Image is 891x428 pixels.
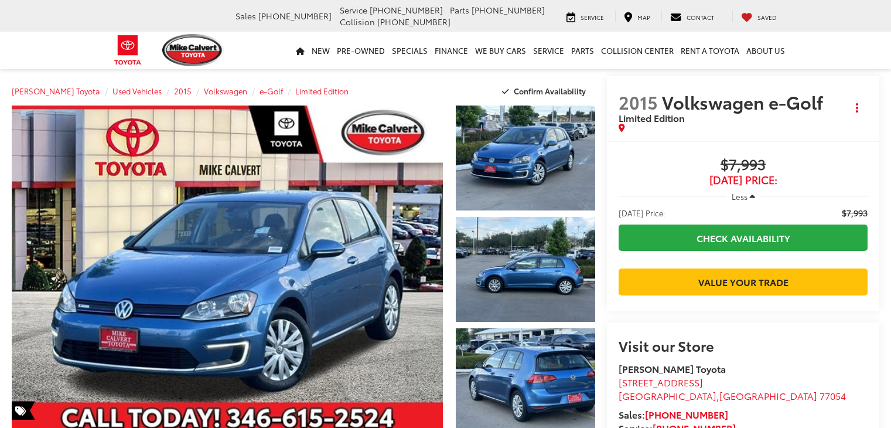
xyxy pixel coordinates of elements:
a: e-Golf [260,86,283,96]
button: Confirm Availability [496,81,596,101]
span: [DATE] Price: [619,174,868,186]
span: Limited Edition [619,111,685,124]
span: [PHONE_NUMBER] [377,16,450,28]
button: Actions [847,97,868,118]
a: Home [292,32,308,69]
span: Contact [687,13,714,22]
img: 2015 Volkswagen e-Golf Limited Edition [454,216,596,323]
a: Finance [431,32,472,69]
span: [DATE] Price: [619,207,665,219]
a: [PHONE_NUMBER] [645,407,728,421]
span: [PHONE_NUMBER] [370,4,443,16]
a: [PERSON_NAME] Toyota [12,86,100,96]
a: [STREET_ADDRESS] [GEOGRAPHIC_DATA],[GEOGRAPHIC_DATA] 77054 [619,375,846,402]
a: Service [558,11,613,22]
span: Confirm Availability [514,86,586,96]
span: Saved [757,13,777,22]
span: [GEOGRAPHIC_DATA] [719,389,817,402]
span: [STREET_ADDRESS] [619,375,703,389]
a: Specials [388,32,431,69]
span: 2015 [619,89,658,114]
a: New [308,32,333,69]
span: Less [732,191,747,202]
span: Service [340,4,367,16]
a: Service [530,32,568,69]
a: Used Vehicles [112,86,162,96]
a: Collision Center [598,32,677,69]
a: Map [615,11,659,22]
a: 2015 [174,86,192,96]
a: Limited Edition [295,86,349,96]
a: WE BUY CARS [472,32,530,69]
span: 77054 [820,389,846,402]
span: Service [581,13,604,22]
a: Value Your Trade [619,269,868,295]
a: Expand Photo 2 [456,217,595,322]
span: Volkswagen e-Golf [662,89,827,114]
span: Parts [450,4,469,16]
h2: Visit our Store [619,338,868,353]
img: Toyota [106,31,150,69]
a: Rent a Toyota [677,32,743,69]
span: [PHONE_NUMBER] [258,10,332,22]
a: Check Availability [619,225,868,251]
span: , [619,389,846,402]
strong: [PERSON_NAME] Toyota [619,362,726,375]
span: Collision [340,16,375,28]
span: dropdown dots [856,103,858,113]
a: Parts [568,32,598,69]
span: Sales [235,10,256,22]
span: [GEOGRAPHIC_DATA] [619,389,716,402]
span: [PHONE_NUMBER] [472,4,545,16]
span: Special [12,401,35,420]
span: $7,993 [619,157,868,174]
img: 2015 Volkswagen e-Golf Limited Edition [454,104,596,212]
span: Map [637,13,650,22]
a: My Saved Vehicles [732,11,786,22]
a: Expand Photo 1 [456,106,595,210]
a: Pre-Owned [333,32,388,69]
a: Volkswagen [204,86,247,96]
button: Less [726,186,761,207]
strong: Sales: [619,407,728,421]
a: About Us [743,32,788,69]
span: $7,993 [842,207,868,219]
a: Contact [661,11,723,22]
img: Mike Calvert Toyota [162,34,224,66]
